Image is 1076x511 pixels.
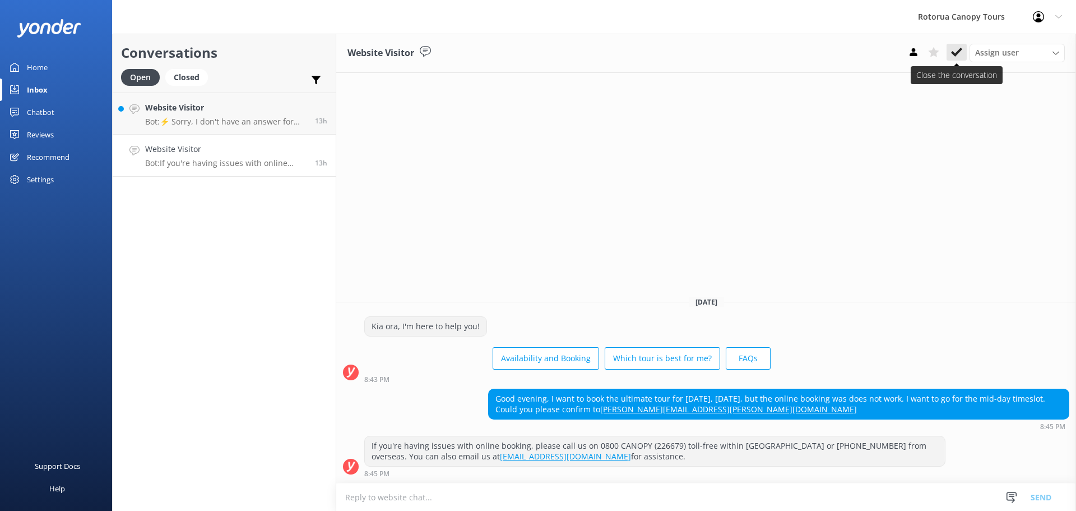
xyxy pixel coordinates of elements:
button: Which tour is best for me? [605,347,720,370]
div: Support Docs [35,455,80,477]
h3: Website Visitor [347,46,414,61]
div: If you're having issues with online booking, please call us on 0800 CANOPY (226679) toll-free wit... [365,436,945,466]
h4: Website Visitor [145,143,307,155]
div: Inbox [27,79,48,101]
div: Sep 07 2025 08:43pm (UTC +12:00) Pacific/Auckland [364,375,771,383]
a: Open [121,71,165,83]
span: Sep 07 2025 08:45pm (UTC +12:00) Pacific/Auckland [315,158,327,168]
p: Bot: ⚡ Sorry, I don't have an answer for that. Could you please try and rephrase your question? A... [145,117,307,127]
span: Assign user [975,47,1019,59]
strong: 8:45 PM [1040,423,1065,430]
div: Chatbot [27,101,54,123]
div: Help [49,477,65,500]
div: Assign User [970,44,1065,62]
a: Closed [165,71,214,83]
button: FAQs [726,347,771,370]
div: Sep 07 2025 08:45pm (UTC +12:00) Pacific/Auckland [488,422,1069,430]
div: Kia ora, I'm here to help you! [365,317,486,336]
div: Good evening, I want to book the ultimate tour for [DATE], [DATE], but the online booking was doe... [489,389,1069,419]
img: yonder-white-logo.png [17,19,81,38]
p: Bot: If you're having issues with online booking, please call us on 0800 CANOPY (226679) toll-fre... [145,158,307,168]
span: [DATE] [689,297,724,307]
a: Website VisitorBot:⚡ Sorry, I don't have an answer for that. Could you please try and rephrase yo... [113,93,336,135]
div: Closed [165,69,208,86]
div: Recommend [27,146,69,168]
h4: Website Visitor [145,102,307,114]
button: Availability and Booking [493,347,599,370]
strong: 8:43 PM [364,376,389,383]
div: Open [121,69,160,86]
h2: Conversations [121,42,327,63]
a: Website VisitorBot:If you're having issues with online booking, please call us on 0800 CANOPY (22... [113,135,336,177]
strong: 8:45 PM [364,471,389,477]
div: Sep 07 2025 08:45pm (UTC +12:00) Pacific/Auckland [364,469,945,477]
div: Reviews [27,123,54,146]
a: [PERSON_NAME][EMAIL_ADDRESS][PERSON_NAME][DOMAIN_NAME] [600,404,857,415]
div: Settings [27,168,54,191]
div: Home [27,56,48,79]
span: Sep 07 2025 09:24pm (UTC +12:00) Pacific/Auckland [315,116,327,126]
a: [EMAIL_ADDRESS][DOMAIN_NAME] [500,451,631,462]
